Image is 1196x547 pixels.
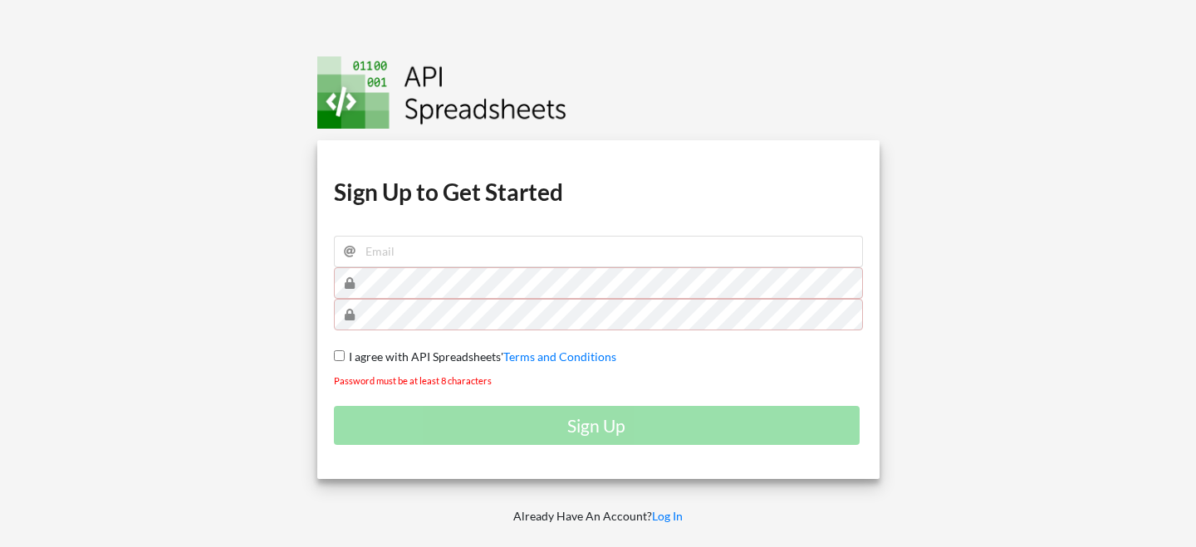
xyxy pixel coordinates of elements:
[334,236,863,267] input: Email
[345,349,503,364] span: I agree with API Spreadsheets'
[306,508,891,525] p: Already Have An Account?
[503,349,616,364] a: Terms and Conditions
[652,509,683,523] a: Log In
[334,375,492,386] small: Password must be at least 8 characters
[334,177,863,207] h1: Sign Up to Get Started
[317,56,566,129] img: Logo.png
